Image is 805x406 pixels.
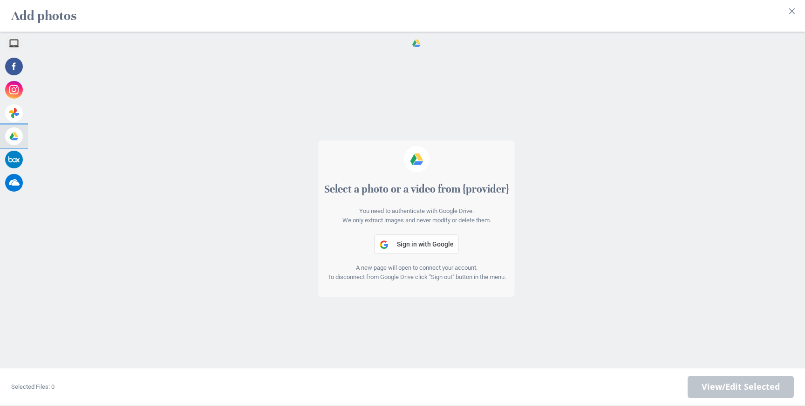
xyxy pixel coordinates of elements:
div: A new page will open to connect your account. [324,263,509,273]
div: You need to authenticate with Google Drive. [324,206,509,216]
div: Select a photo or a video from {provider} [324,181,509,197]
span: Selected Files: 0 [11,383,55,390]
span: Next [688,376,794,398]
h2: Add photos [11,4,76,28]
span: Google Drive [411,38,422,48]
div: To disconnect from Google Drive click "Sign out" button in the menu. [324,273,509,282]
div: We only extract images and never modify or delete them. [324,216,509,225]
span: View/Edit Selected [702,382,780,392]
span: Sign in with Google [397,240,454,248]
button: Close [785,4,799,19]
button: Sign in with Google [375,234,459,254]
